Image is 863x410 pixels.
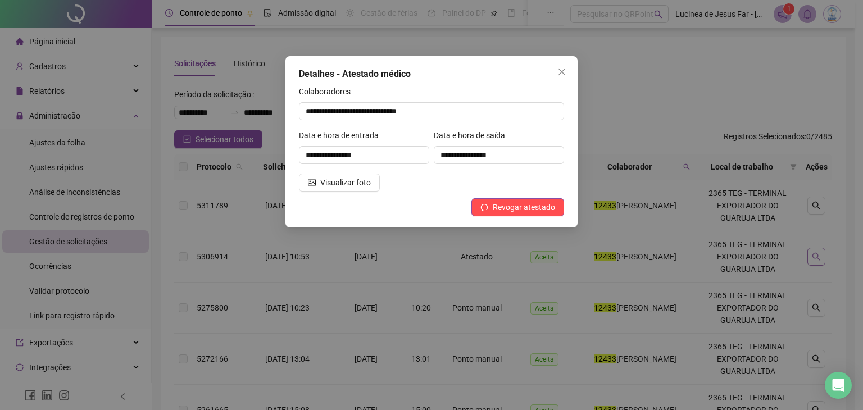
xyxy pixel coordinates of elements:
label: Data e hora de entrada [299,129,386,142]
span: picture [308,179,316,186]
span: Revogar atestado [493,201,555,213]
label: Data e hora de saída [434,129,512,142]
div: Detalhes - Atestado médico [299,67,564,81]
span: Visualizar foto [320,176,371,189]
button: Close [553,63,571,81]
button: Revogar atestado [471,198,564,216]
span: undo [480,203,488,211]
label: Colaboradores [299,85,358,98]
button: Visualizar foto [299,174,380,192]
div: Open Intercom Messenger [825,372,852,399]
span: close [557,67,566,76]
